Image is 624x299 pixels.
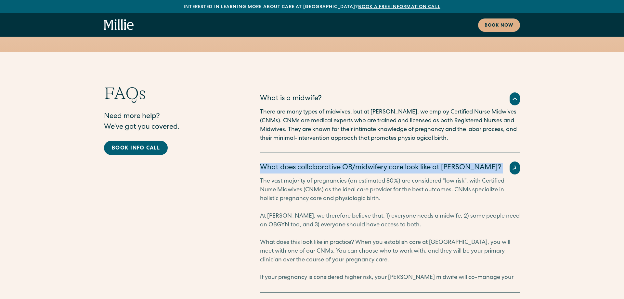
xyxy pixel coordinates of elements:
p: ‍ [260,230,520,238]
div: What is a midwife? [260,94,322,104]
a: Book a free information call [358,5,440,9]
a: Book now [478,18,520,32]
p: At [PERSON_NAME], we therefore believe that: 1) everyone needs a midwife, 2) some people need an ... [260,212,520,230]
a: home [104,19,134,31]
p: The vast majority of pregnancies (an estimated 80%) are considered “low risk”, with Certified Nur... [260,177,520,203]
div: What does collaborative OB/midwifery care look like at [PERSON_NAME]? [260,163,501,173]
p: What does this look like in practice? When you establish care at [GEOGRAPHIC_DATA], you will meet... [260,238,520,265]
a: Book info call [104,141,168,155]
p: Need more help? We’ve got you covered. [104,112,234,133]
h2: FAQs [104,83,234,103]
div: Book info call [112,145,160,152]
p: ‍ [260,265,520,273]
div: Book now [485,22,513,29]
p: There are many types of midwives, but at [PERSON_NAME], we employ Certified Nurse Midwives (CNMs)... [260,108,520,143]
